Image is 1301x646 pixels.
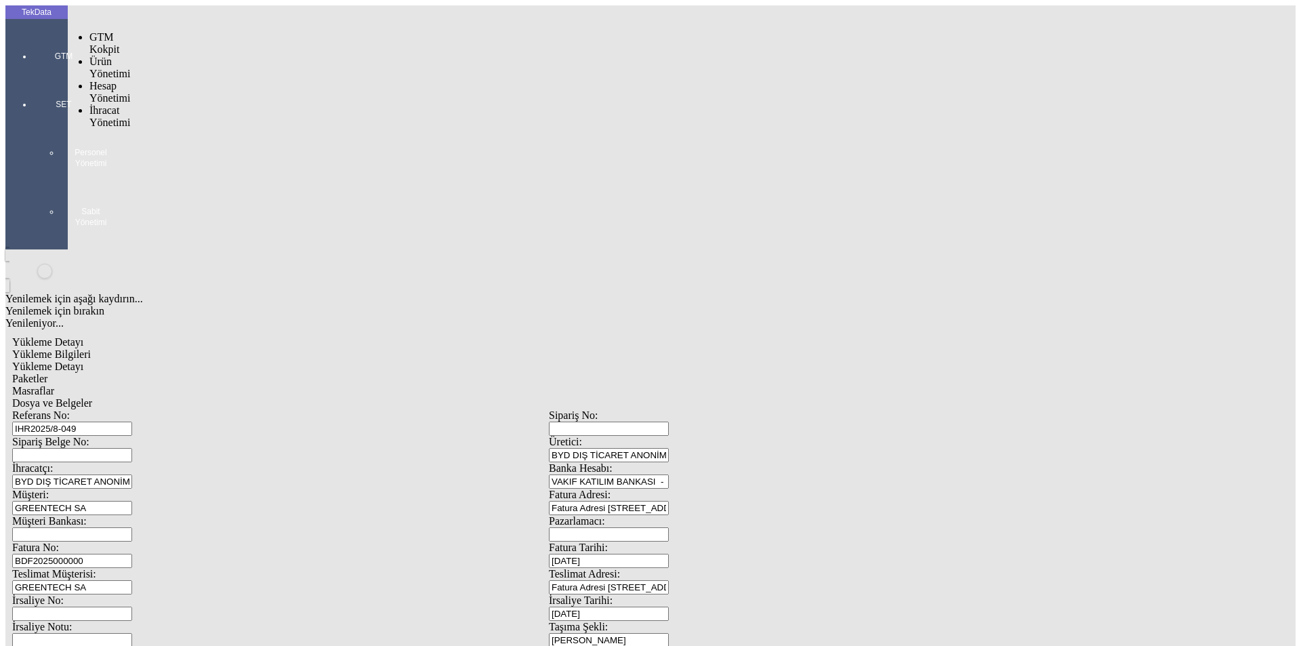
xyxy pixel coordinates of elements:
span: Pazarlamacı: [549,515,605,527]
span: Banka Hesabı: [549,462,613,474]
div: Yenilemek için aşağı kaydırın... [5,293,1092,305]
span: İhracat Yönetimi [89,104,130,128]
span: İrsaliye Tarihi: [549,594,613,606]
span: Sipariş Belge No: [12,436,89,447]
div: Yenileniyor... [5,317,1092,329]
span: Yükleme Bilgileri [12,348,91,360]
span: GTM Kokpit [89,31,119,55]
div: TekData [5,7,68,18]
span: Ürün Yönetimi [89,56,130,79]
span: Sabit Yönetimi [70,206,111,228]
span: İrsaliye No: [12,594,64,606]
span: Fatura Adresi: [549,489,611,500]
span: Masraflar [12,385,54,397]
span: Hesap Yönetimi [89,80,130,104]
span: Referans No: [12,409,70,421]
span: Müşteri Bankası: [12,515,87,527]
span: Sipariş No: [549,409,598,421]
span: Taşıma Şekli: [549,621,608,632]
span: Teslimat Müşterisi: [12,568,96,580]
span: Fatura No: [12,542,59,553]
span: Dosya ve Belgeler [12,397,92,409]
span: İrsaliye Notu: [12,621,72,632]
span: Üretici: [549,436,582,447]
span: Fatura Tarihi: [549,542,608,553]
span: Yükleme Detayı [12,361,83,372]
span: İhracatçı: [12,462,53,474]
div: Yenilemek için bırakın [5,305,1092,317]
span: Yükleme Detayı [12,336,83,348]
span: Teslimat Adresi: [549,568,620,580]
span: SET [43,99,84,110]
span: Paketler [12,373,47,384]
span: Müşteri: [12,489,49,500]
